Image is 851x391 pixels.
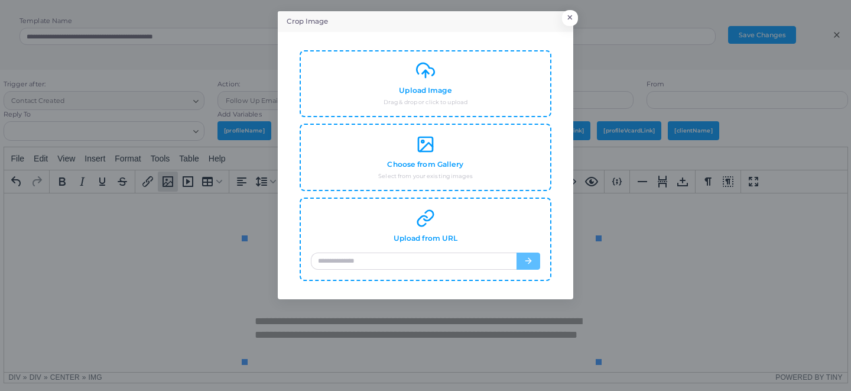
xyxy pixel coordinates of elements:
h4: Upload Image [399,86,452,95]
small: Drag & drop or click to upload [384,98,467,106]
h5: Crop Image [287,17,328,27]
button: Close [562,10,578,25]
h4: Choose from Gallery [387,160,463,169]
h4: Upload from URL [394,234,458,243]
small: Select from your existing images [378,172,473,180]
